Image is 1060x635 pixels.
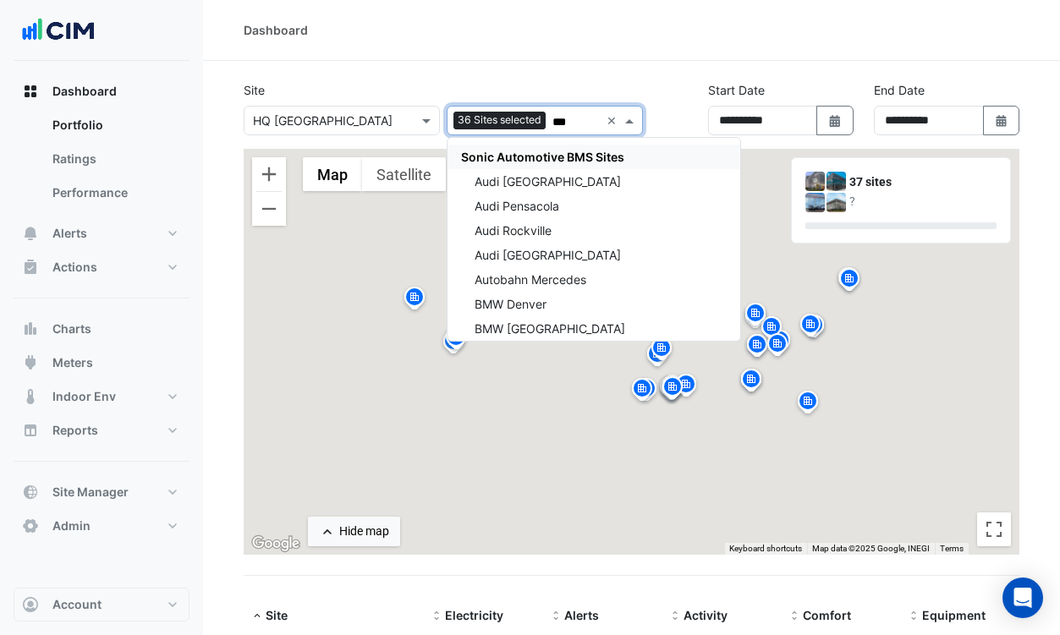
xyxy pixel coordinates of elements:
button: Actions [14,250,189,284]
img: site-pin.svg [758,315,785,344]
div: Dashboard [14,108,189,216]
app-icon: Dashboard [22,83,39,100]
img: site-pin.svg [794,389,821,419]
app-icon: Admin [22,517,39,534]
img: site-pin.svg [659,375,686,404]
span: Electricity [445,608,503,622]
img: site-pin.svg [764,331,791,361]
span: Audi [GEOGRAPHIC_DATA] [475,174,621,189]
button: Zoom in [252,157,286,191]
img: Audi Central Houston [805,172,825,191]
button: Site Manager [14,475,189,509]
ng-dropdown-panel: Options list [447,137,741,342]
span: Alerts [564,608,599,622]
img: Audi Rockville [805,193,825,212]
button: Indoor Env [14,380,189,413]
span: Actions [52,259,97,276]
img: site-pin.svg [738,367,765,397]
span: Reports [52,422,98,439]
app-icon: Reports [22,422,39,439]
span: Comfort [803,608,851,622]
img: Audi Pensacola [827,172,846,191]
img: site-pin.svg [440,329,467,359]
fa-icon: Select Date [994,113,1009,128]
label: Start Date [708,81,765,99]
div: ? [849,193,997,211]
span: Audi [GEOGRAPHIC_DATA] [475,248,621,262]
button: Zoom out [252,192,286,226]
span: Charts [52,320,91,337]
span: Map data ©2025 Google, INEGI [812,544,930,553]
button: Account [14,588,189,621]
img: site-pin.svg [656,375,684,404]
img: site-pin.svg [836,266,863,296]
app-icon: Site Manager [22,484,39,501]
label: End Date [874,81,925,99]
span: Admin [52,517,91,534]
span: Audi Rockville [475,223,552,238]
span: Autobahn Mercedes [475,272,586,287]
button: Admin [14,509,189,543]
img: site-pin.svg [744,332,771,362]
span: Indoor Env [52,388,116,405]
img: Company Logo [20,14,96,47]
app-icon: Charts [22,320,39,337]
app-icon: Alerts [22,225,39,242]
button: Show satellite imagery [362,157,446,191]
img: site-pin.svg [800,313,827,342]
span: 36 Sites selected [453,112,546,129]
fa-icon: Select Date [827,113,843,128]
div: Dashboard [244,21,308,39]
a: Portfolio [39,108,189,142]
img: site-pin.svg [742,301,769,331]
span: Clear [607,112,621,129]
div: Hide map [339,523,389,540]
img: site-pin.svg [797,312,824,342]
span: Activity [684,608,728,622]
div: Open Intercom Messenger [1002,578,1043,618]
img: site-pin.svg [442,325,470,354]
span: Account [52,596,102,613]
button: Dashboard [14,74,189,108]
span: Dashboard [52,83,117,100]
button: Alerts [14,216,189,250]
app-icon: Meters [22,354,39,371]
a: Terms (opens in new tab) [940,544,964,553]
a: Click to see this area on Google Maps [248,533,304,555]
img: site-pin.svg [648,336,675,365]
label: Site [244,81,265,99]
span: Sonic Automotive BMS Sites [461,150,624,164]
button: Meters [14,346,189,380]
img: site-pin.svg [629,376,656,406]
img: site-pin.svg [658,375,685,405]
button: Toggle fullscreen view [977,512,1011,546]
img: Google [248,533,304,555]
div: 37 sites [849,173,997,191]
span: BMW [GEOGRAPHIC_DATA] [475,321,625,336]
button: Reports [14,413,189,447]
app-icon: Actions [22,259,39,276]
button: Charts [14,312,189,346]
span: Site Manager [52,484,129,501]
img: site-pin.svg [673,372,700,402]
app-icon: Indoor Env [22,388,39,405]
button: Keyboard shortcuts [729,543,802,555]
img: site-pin.svg [659,373,686,402]
span: Audi Pensacola [475,199,559,213]
span: BMW Denver [475,297,546,311]
a: Performance [39,176,189,210]
button: Hide map [308,517,400,546]
button: Show street map [303,157,362,191]
span: Alerts [52,225,87,242]
img: site-pin.svg [766,328,794,358]
img: site-pin.svg [644,342,671,371]
span: Meters [52,354,93,371]
img: site-pin.svg [835,265,862,295]
span: Equipment [922,608,986,622]
span: Site [266,608,288,622]
img: Audi West Houston [827,193,846,212]
a: Ratings [39,142,189,176]
img: site-pin.svg [401,285,428,315]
